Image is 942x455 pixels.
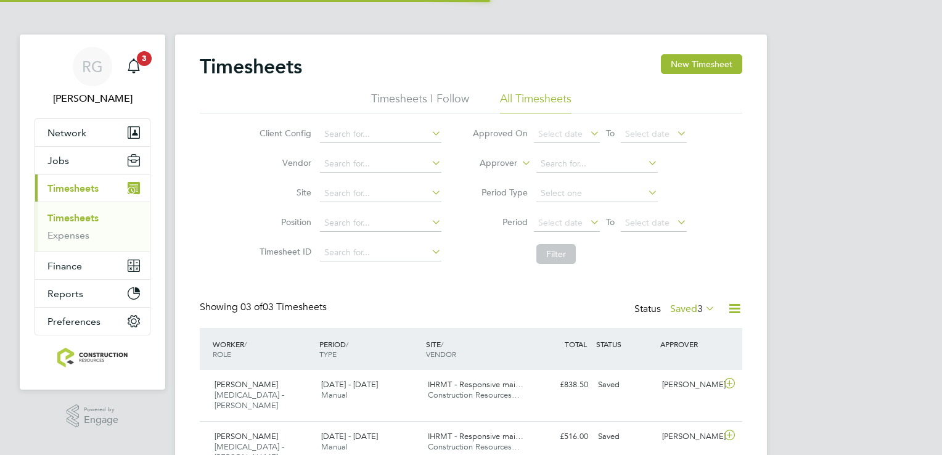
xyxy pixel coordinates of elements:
span: Rebecca Galbraigth [35,91,150,106]
input: Search for... [320,185,441,202]
span: Manual [321,441,348,452]
span: TYPE [319,349,337,359]
span: [MEDICAL_DATA] - [PERSON_NAME] [215,390,284,411]
div: Saved [593,375,657,395]
input: Search for... [320,126,441,143]
input: Search for... [320,244,441,261]
span: / [346,339,348,349]
label: Site [256,187,311,198]
span: IHRMT - Responsive mai… [428,431,523,441]
li: All Timesheets [500,91,571,113]
span: 3 [697,303,703,315]
span: / [244,339,247,349]
span: Timesheets [47,182,99,194]
button: Reports [35,280,150,307]
button: Timesheets [35,174,150,202]
span: / [441,339,443,349]
div: Status [634,301,718,318]
div: £838.50 [529,375,593,395]
span: ROLE [213,349,231,359]
span: Select date [625,217,670,228]
button: Filter [536,244,576,264]
div: [PERSON_NAME] [657,427,721,447]
span: VENDOR [426,349,456,359]
button: Finance [35,252,150,279]
span: TOTAL [565,339,587,349]
div: SITE [423,333,530,365]
input: Search for... [320,215,441,232]
li: Timesheets I Follow [371,91,469,113]
input: Select one [536,185,658,202]
button: Network [35,119,150,146]
span: Network [47,127,86,139]
a: 3 [121,47,146,86]
span: IHRMT - Responsive mai… [428,379,523,390]
span: Powered by [84,404,118,415]
a: RG[PERSON_NAME] [35,47,150,106]
label: Client Config [256,128,311,139]
label: Position [256,216,311,227]
span: Manual [321,390,348,400]
label: Timesheet ID [256,246,311,257]
span: [DATE] - [DATE] [321,379,378,390]
div: APPROVER [657,333,721,355]
span: Construction Resources… [428,441,520,452]
button: Jobs [35,147,150,174]
div: [PERSON_NAME] [657,375,721,395]
span: [PERSON_NAME] [215,431,278,441]
a: Timesheets [47,212,99,224]
span: Construction Resources… [428,390,520,400]
span: To [602,125,618,141]
span: Preferences [47,316,100,327]
label: Approved On [472,128,528,139]
div: WORKER [210,333,316,365]
span: 03 Timesheets [240,301,327,313]
img: construction-resources-logo-retina.png [57,348,128,367]
div: STATUS [593,333,657,355]
span: Finance [47,260,82,272]
a: Go to home page [35,348,150,367]
span: Reports [47,288,83,300]
span: [DATE] - [DATE] [321,431,378,441]
div: Timesheets [35,202,150,252]
span: Select date [538,128,583,139]
span: Engage [84,415,118,425]
span: Select date [538,217,583,228]
label: Period [472,216,528,227]
a: Expenses [47,229,89,241]
span: RG [82,59,103,75]
label: Saved [670,303,715,315]
div: £516.00 [529,427,593,447]
div: PERIOD [316,333,423,365]
div: Showing [200,301,329,314]
span: To [602,214,618,230]
span: [PERSON_NAME] [215,379,278,390]
input: Search for... [536,155,658,173]
span: Select date [625,128,670,139]
label: Period Type [472,187,528,198]
span: 3 [137,51,152,66]
button: New Timesheet [661,54,742,74]
a: Powered byEngage [67,404,119,428]
input: Search for... [320,155,441,173]
button: Preferences [35,308,150,335]
span: Jobs [47,155,69,166]
div: Saved [593,427,657,447]
label: Approver [462,157,517,170]
label: Vendor [256,157,311,168]
nav: Main navigation [20,35,165,390]
h2: Timesheets [200,54,302,79]
span: 03 of [240,301,263,313]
